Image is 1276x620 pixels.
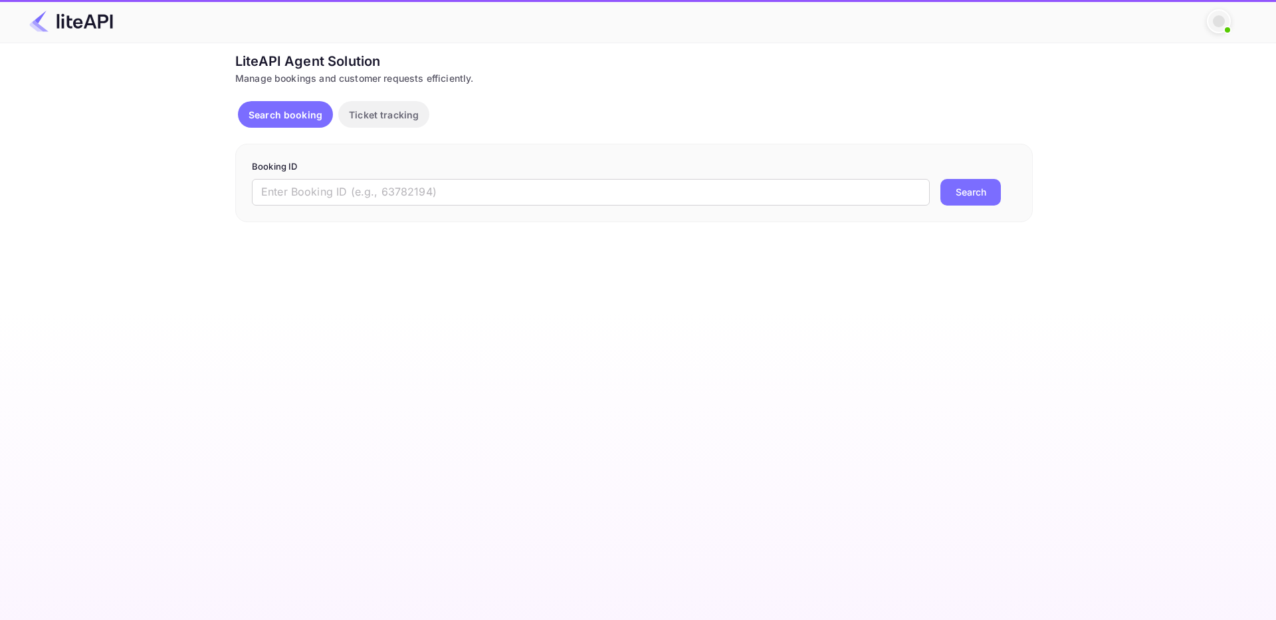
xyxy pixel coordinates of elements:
div: Manage bookings and customer requests efficiently. [235,71,1033,85]
div: LiteAPI Agent Solution [235,51,1033,71]
p: Search booking [249,108,322,122]
p: Booking ID [252,160,1016,174]
p: Ticket tracking [349,108,419,122]
button: Search [940,179,1001,206]
input: Enter Booking ID (e.g., 63782194) [252,179,930,206]
img: LiteAPI Logo [29,11,113,32]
